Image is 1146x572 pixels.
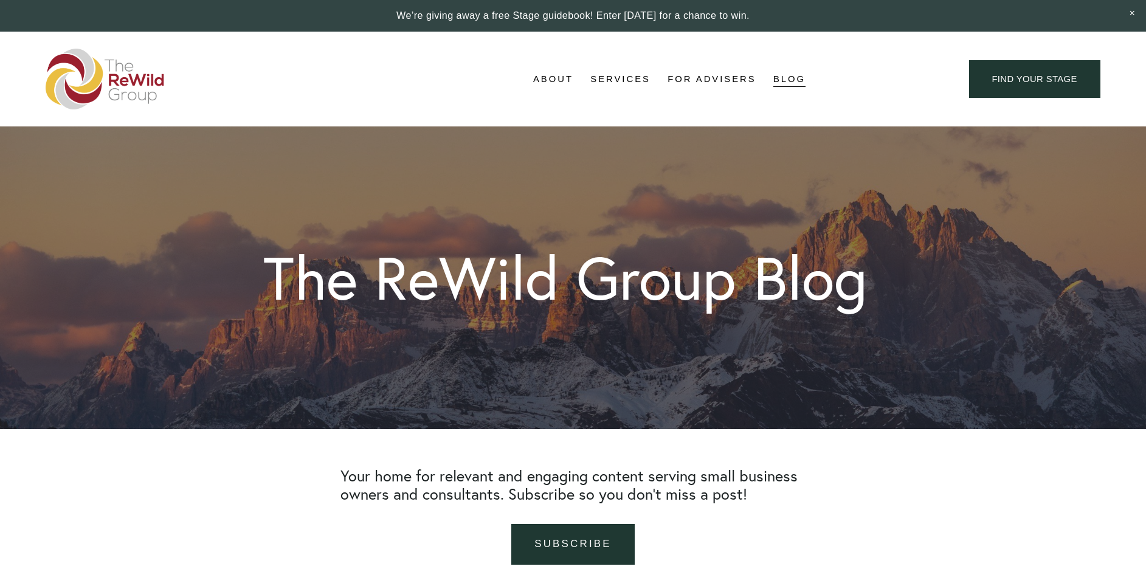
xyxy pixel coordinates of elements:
a: folder dropdown [533,70,573,88]
img: The ReWild Group [46,49,165,109]
span: Services [590,71,651,88]
h2: Your home for relevant and engaging content serving small business owners and consultants. Subscr... [340,467,806,503]
a: folder dropdown [590,70,651,88]
h1: The ReWild Group Blog [263,248,868,308]
a: find your stage [969,60,1100,98]
a: Blog [773,70,806,88]
a: For Advisers [668,70,756,88]
a: subscribe [511,524,634,565]
span: About [533,71,573,88]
